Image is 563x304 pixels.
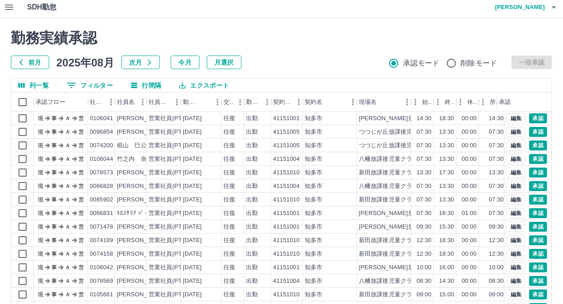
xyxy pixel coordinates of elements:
div: 営業社員(PT契約) [149,182,196,191]
div: 00:00 [462,223,477,231]
button: 次月 [121,56,160,69]
div: 八幡放課後児童クラブ [359,155,419,164]
text: 現 [38,169,43,176]
div: 0066828 [90,182,113,191]
div: 新田放課後児童クラブ [359,250,419,258]
div: 13:30 [439,182,454,191]
text: 現 [38,251,43,257]
div: 出勤 [246,168,258,177]
div: 終業 [445,93,455,112]
div: 社員区分 [149,93,170,112]
div: 13:30 [439,196,454,204]
div: [DATE] [183,141,202,150]
div: 00:00 [462,141,477,150]
button: 編集 [507,154,526,164]
text: 営 [79,224,84,230]
button: 承認 [529,154,547,164]
div: [PERSON_NAME] [117,168,166,177]
button: メニュー [346,95,360,109]
text: Ａ [65,196,70,203]
div: 07:30 [417,128,432,136]
div: 出勤 [246,236,258,245]
div: 出勤 [246,128,258,136]
text: 営 [79,264,84,271]
div: 01:00 [462,209,477,218]
text: 事 [51,142,57,149]
text: Ａ [65,115,70,122]
div: 始業 [411,93,434,112]
button: 列選択 [11,79,56,92]
text: Ａ [65,264,70,271]
div: [DATE] [183,277,202,285]
div: 出勤 [246,223,258,231]
div: 41151005 [273,128,300,136]
text: 現 [38,237,43,243]
div: 契約コード [271,93,303,112]
div: 勤務日 [183,93,198,112]
div: 0106041 [90,114,113,123]
div: [DATE] [183,196,202,204]
div: 契約名 [303,93,357,112]
div: 営業社員(PT契約) [149,114,196,123]
text: Ａ [65,129,70,135]
div: 営業社員(PT契約) [149,263,196,272]
div: 出勤 [246,141,258,150]
div: 12:30 [489,236,504,245]
button: 承認 [529,276,547,286]
div: 07:30 [417,141,432,150]
div: [PERSON_NAME]放課後児童クラブ [359,223,456,231]
div: 07:30 [489,209,504,218]
div: 出勤 [246,196,258,204]
text: 営 [79,210,84,216]
div: 知多市 [305,168,322,177]
div: [DATE] [183,209,202,218]
div: 41151004 [273,182,300,191]
div: 出勤 [246,263,258,272]
text: Ａ [65,169,70,176]
text: 事 [51,251,57,257]
button: 今月 [171,56,200,69]
div: 07:30 [489,128,504,136]
div: 出勤 [246,277,258,285]
div: [PERSON_NAME] [117,114,166,123]
div: 41151001 [273,263,300,272]
div: 往復 [223,263,235,272]
div: [PERSON_NAME] [117,277,166,285]
div: 07:30 [417,182,432,191]
div: 承認 [497,93,544,112]
button: 承認 [529,181,547,191]
div: 往復 [223,141,235,150]
div: 知多市 [305,236,322,245]
div: 41151005 [273,141,300,150]
div: 出勤 [246,114,258,123]
span: 削除モード [461,58,498,69]
div: 営業社員(PT契約) [149,236,196,245]
div: 14:30 [439,277,454,285]
div: 41151001 [273,223,300,231]
div: 00:00 [462,263,477,272]
div: [PERSON_NAME]放課後児童クラブ [359,263,456,272]
button: 編集 [507,208,526,218]
div: 00:00 [462,277,477,285]
text: 事 [51,224,57,230]
div: 07:30 [417,196,432,204]
button: 編集 [507,113,526,123]
button: 編集 [507,222,526,232]
div: 営業社員(PT契約) [149,141,196,150]
div: [DATE] [183,250,202,258]
div: 07:30 [417,155,432,164]
button: 前月 [11,56,49,69]
button: メニュー [170,95,184,109]
div: 始業 [422,93,432,112]
text: Ａ [65,156,70,162]
div: 0078573 [90,168,113,177]
div: [PERSON_NAME] [117,128,166,136]
button: 編集 [507,249,526,259]
button: 編集 [507,262,526,272]
button: メニュー [136,95,149,109]
button: 承認 [529,235,547,245]
div: 出勤 [246,182,258,191]
text: 事 [51,237,57,243]
div: 新田放課後児童クラブ [359,196,419,204]
div: [DATE] [183,128,202,136]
